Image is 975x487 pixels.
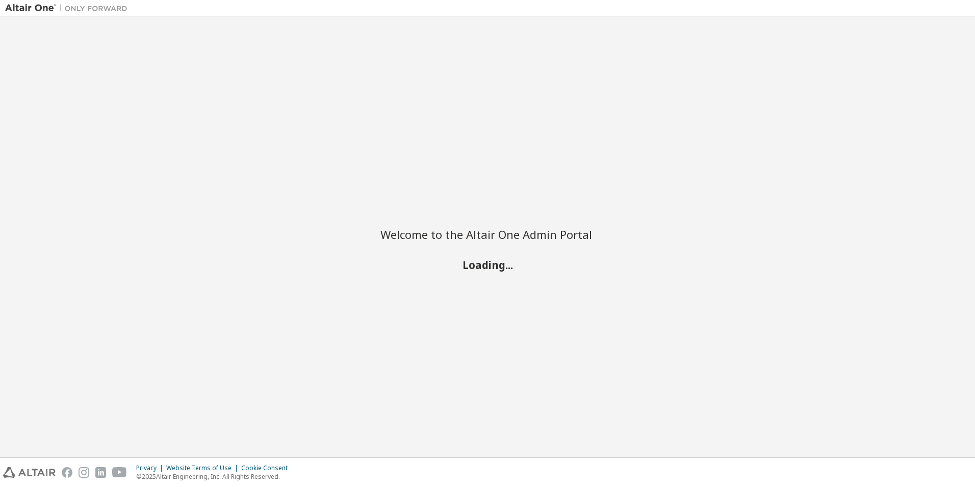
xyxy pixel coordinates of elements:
[136,472,294,481] p: © 2025 Altair Engineering, Inc. All Rights Reserved.
[112,467,127,478] img: youtube.svg
[5,3,133,13] img: Altair One
[62,467,72,478] img: facebook.svg
[241,464,294,472] div: Cookie Consent
[380,258,595,272] h2: Loading...
[166,464,241,472] div: Website Terms of Use
[136,464,166,472] div: Privacy
[380,227,595,241] h2: Welcome to the Altair One Admin Portal
[95,467,106,478] img: linkedin.svg
[79,467,89,478] img: instagram.svg
[3,467,56,478] img: altair_logo.svg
